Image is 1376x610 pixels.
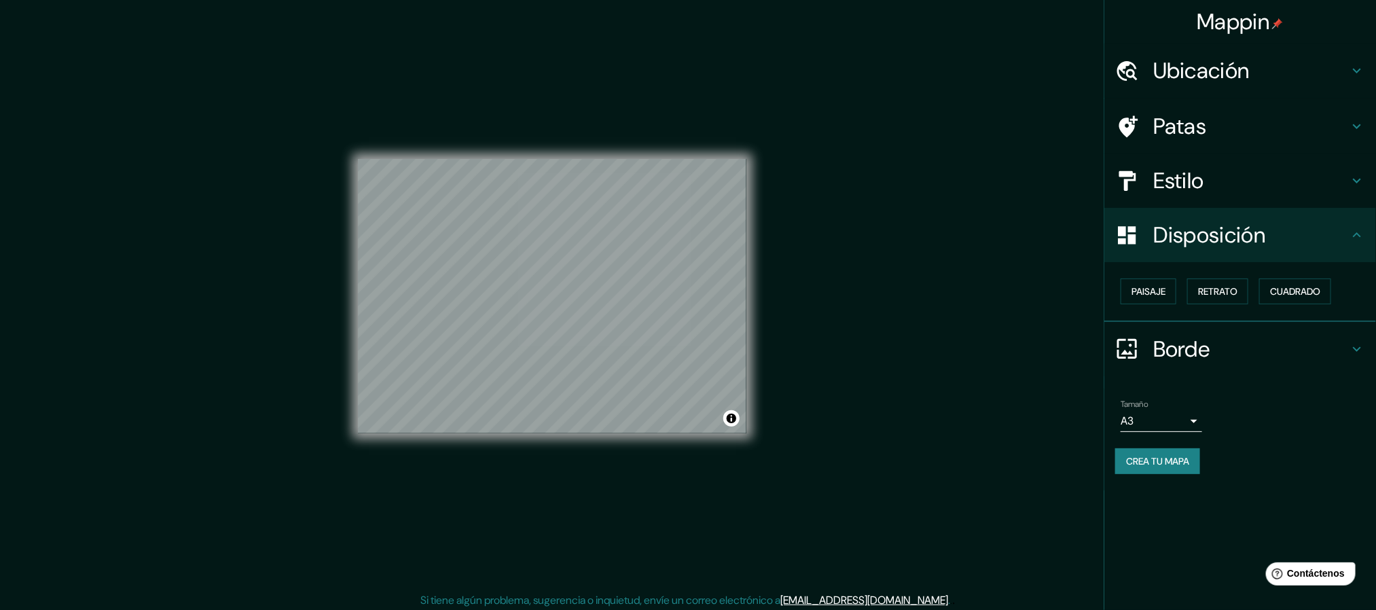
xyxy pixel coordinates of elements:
img: pin-icon.png [1272,18,1283,29]
font: Paisaje [1131,285,1165,298]
button: Retrato [1187,279,1248,304]
div: Ubicación [1104,43,1376,98]
font: Mappin [1197,7,1270,36]
font: A3 [1121,414,1134,428]
font: Si tiene algún problema, sugerencia o inquietud, envíe un correo electrónico a [421,593,781,607]
font: . [949,593,951,607]
font: Ubicación [1153,56,1250,85]
font: Crea tu mapa [1126,455,1189,467]
button: Crea tu mapa [1115,448,1200,474]
font: . [953,592,956,607]
div: A3 [1121,410,1202,432]
font: Disposición [1153,221,1265,249]
font: Tamaño [1121,399,1148,410]
button: Cuadrado [1259,279,1331,304]
font: Cuadrado [1270,285,1320,298]
div: Estilo [1104,154,1376,208]
button: Paisaje [1121,279,1176,304]
font: . [951,592,953,607]
font: Patas [1153,112,1207,141]
canvas: Mapa [358,159,746,433]
a: [EMAIL_ADDRESS][DOMAIN_NAME] [781,593,949,607]
div: Patas [1104,99,1376,154]
iframe: Lanzador de widgets de ayuda [1255,557,1361,595]
font: Retrato [1198,285,1237,298]
div: Borde [1104,322,1376,376]
button: Activar o desactivar atribución [723,410,740,427]
font: Estilo [1153,166,1204,195]
font: Borde [1153,335,1210,363]
div: Disposición [1104,208,1376,262]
